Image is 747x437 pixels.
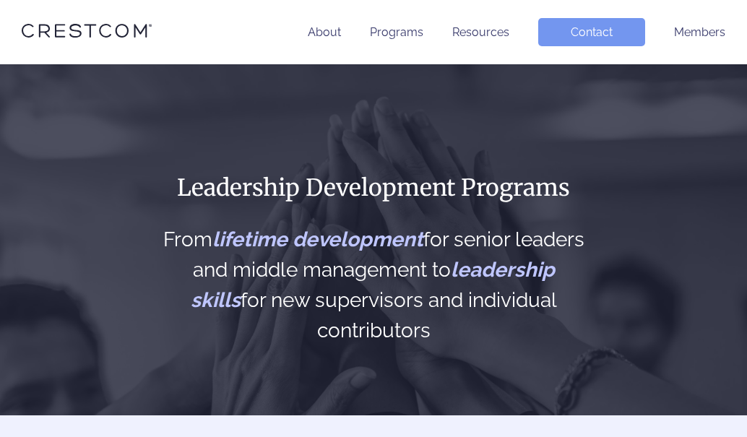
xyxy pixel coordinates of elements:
[308,25,341,39] a: About
[158,173,590,203] h1: Leadership Development Programs
[452,25,509,39] a: Resources
[191,258,555,312] span: leadership skills
[370,25,423,39] a: Programs
[538,18,645,46] a: Contact
[158,225,590,346] h2: From for senior leaders and middle management to for new supervisors and individual contributors
[212,228,423,251] span: lifetime development
[674,25,725,39] a: Members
